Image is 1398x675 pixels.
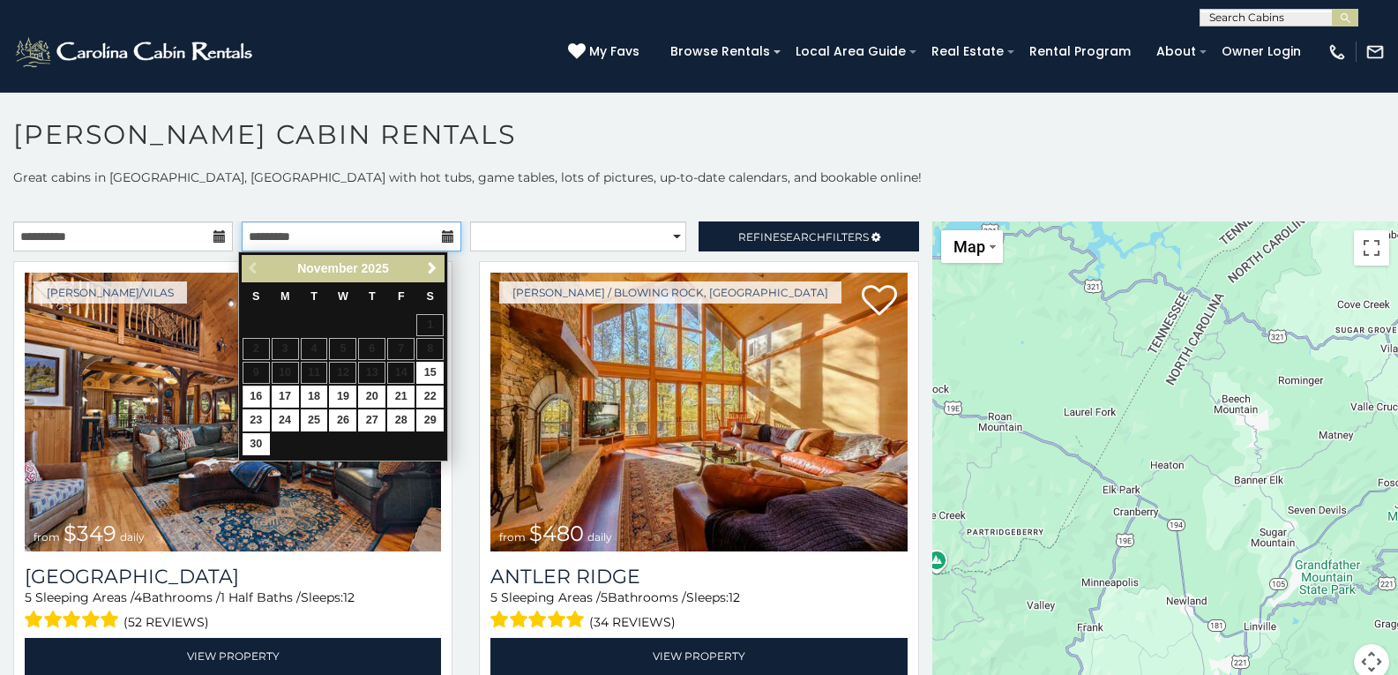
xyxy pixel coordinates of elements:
a: Local Area Guide [787,38,915,65]
a: 30 [243,433,270,455]
img: phone-regular-white.png [1327,42,1347,62]
a: RefineSearchFilters [699,221,918,251]
span: 12 [729,589,740,605]
span: Next [425,261,439,275]
a: 27 [358,409,385,431]
a: Add to favorites [862,283,897,320]
span: daily [587,530,612,544]
a: Next [421,258,443,280]
span: 1 Half Baths / [221,589,301,605]
a: Real Estate [923,38,1013,65]
a: 18 [301,386,328,408]
span: Thursday [369,290,376,303]
img: Diamond Creek Lodge [25,273,441,551]
span: Tuesday [310,290,318,303]
h3: Diamond Creek Lodge [25,565,441,589]
span: 5 [25,589,32,605]
a: Diamond Creek Lodge from $349 daily [25,273,441,551]
span: November [297,261,357,275]
img: mail-regular-white.png [1365,42,1385,62]
a: 28 [387,409,415,431]
a: 16 [243,386,270,408]
span: 12 [343,589,355,605]
span: Monday [280,290,290,303]
img: White-1-2.png [13,34,258,70]
a: 26 [329,409,356,431]
a: 23 [243,409,270,431]
a: Owner Login [1213,38,1310,65]
span: daily [120,530,145,544]
span: from [34,530,60,544]
span: Friday [398,290,405,303]
div: Sleeping Areas / Bathrooms / Sleeps: [25,589,441,634]
span: 5 [601,589,608,605]
a: 24 [272,409,299,431]
span: Search [780,230,826,244]
button: Toggle fullscreen view [1354,230,1389,266]
a: View Property [25,638,441,674]
span: (52 reviews) [123,611,209,634]
span: $349 [64,521,116,546]
a: Antler Ridge from $480 daily [490,273,907,551]
a: 20 [358,386,385,408]
span: Map [953,237,985,256]
a: 29 [416,409,444,431]
span: Sunday [252,290,259,303]
a: 17 [272,386,299,408]
span: Refine Filters [738,230,869,244]
a: 15 [416,362,444,384]
a: Browse Rentals [662,38,779,65]
div: Sleeping Areas / Bathrooms / Sleeps: [490,589,907,634]
a: Antler Ridge [490,565,907,589]
a: View Property [490,638,907,674]
span: My Favs [589,42,639,61]
a: About [1148,38,1205,65]
a: Rental Program [1020,38,1140,65]
a: My Favs [568,42,644,62]
a: 19 [329,386,356,408]
span: Saturday [426,290,433,303]
img: Antler Ridge [490,273,907,551]
a: [GEOGRAPHIC_DATA] [25,565,441,589]
a: [PERSON_NAME] / Blowing Rock, [GEOGRAPHIC_DATA] [499,281,841,304]
button: Change map style [941,230,1003,263]
span: from [499,530,526,544]
a: 21 [387,386,415,408]
span: 4 [134,589,142,605]
span: Wednesday [338,290,348,303]
span: 2025 [362,261,389,275]
span: $480 [529,521,584,546]
span: 5 [490,589,497,605]
span: (34 reviews) [589,611,676,634]
a: [PERSON_NAME]/Vilas [34,281,187,304]
a: 25 [301,409,328,431]
a: 22 [416,386,444,408]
